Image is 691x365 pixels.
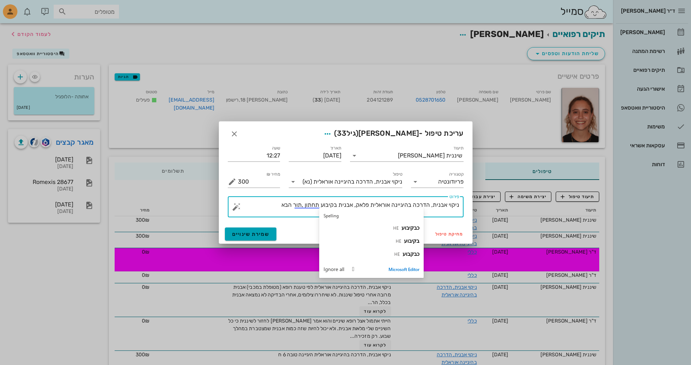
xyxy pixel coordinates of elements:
label: שעה [272,145,280,151]
label: תיעוד [453,145,464,151]
button: מחיר ₪ appended action [228,177,236,186]
label: פירוט [449,194,459,200]
div: תיעודשיננית [PERSON_NAME] [350,150,464,161]
label: מחיר ₪ [267,172,280,177]
label: טיפול [393,172,402,177]
span: [PERSON_NAME] [358,129,419,138]
span: מחיקת טיפול [435,231,464,237]
span: (נא) [303,179,312,185]
span: 33 [337,129,347,138]
span: (גיל ) [334,129,358,138]
button: מחיקת טיפול [432,229,466,239]
label: קטגוריה [449,172,464,177]
div: שיננית [PERSON_NAME] [398,152,462,159]
span: עריכת טיפול - [321,127,463,140]
button: שמירת שינויים [225,227,277,241]
span: ניקוי אבנית, הדרכה בהיגיינה אוראלית [313,179,402,185]
span: שמירת שינויים [232,231,270,237]
label: תאריך [330,145,341,151]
